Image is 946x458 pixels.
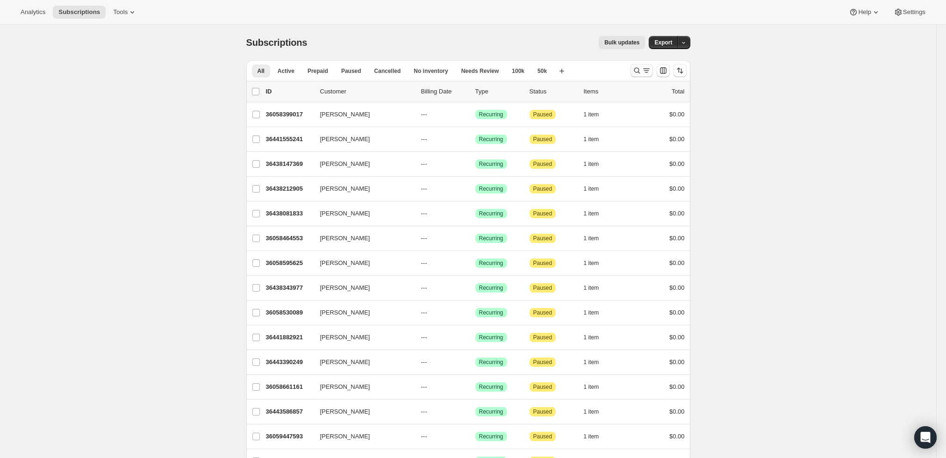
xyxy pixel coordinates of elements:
span: [PERSON_NAME] [320,209,370,218]
button: 1 item [584,232,609,245]
button: [PERSON_NAME] [315,181,408,196]
p: 36058530089 [266,308,313,317]
span: [PERSON_NAME] [320,135,370,144]
span: 1 item [584,111,599,118]
p: ID [266,87,313,96]
span: [PERSON_NAME] [320,234,370,243]
span: --- [421,284,427,291]
span: [PERSON_NAME] [320,308,370,317]
span: 1 item [584,259,599,267]
div: 36058661161[PERSON_NAME]---SuccessRecurringAttentionPaused1 item$0.00 [266,380,685,394]
span: $0.00 [669,408,685,415]
span: $0.00 [669,160,685,167]
div: 36438212905[PERSON_NAME]---SuccessRecurringAttentionPaused1 item$0.00 [266,182,685,195]
span: Recurring [479,259,503,267]
span: 1 item [584,358,599,366]
p: 36438081833 [266,209,313,218]
span: [PERSON_NAME] [320,333,370,342]
button: 1 item [584,430,609,443]
button: [PERSON_NAME] [315,379,408,394]
button: [PERSON_NAME] [315,429,408,444]
span: $0.00 [669,358,685,365]
span: Paused [341,67,361,75]
span: Subscriptions [58,8,100,16]
span: Needs Review [461,67,499,75]
div: 36441882921[PERSON_NAME]---SuccessRecurringAttentionPaused1 item$0.00 [266,331,685,344]
span: 1 item [584,160,599,168]
button: 1 item [584,306,609,319]
button: Analytics [15,6,51,19]
span: Cancelled [374,67,401,75]
div: 36438081833[PERSON_NAME]---SuccessRecurringAttentionPaused1 item$0.00 [266,207,685,220]
span: [PERSON_NAME] [320,258,370,268]
span: 1 item [584,136,599,143]
span: Paused [533,235,552,242]
span: --- [421,259,427,266]
p: 36438147369 [266,159,313,169]
button: 1 item [584,182,609,195]
button: Create new view [554,64,569,78]
span: --- [421,210,427,217]
span: Paused [533,433,552,440]
div: 36058530089[PERSON_NAME]---SuccessRecurringAttentionPaused1 item$0.00 [266,306,685,319]
p: Billing Date [421,87,468,96]
span: 100k [512,67,524,75]
button: [PERSON_NAME] [315,132,408,147]
button: Subscriptions [53,6,106,19]
span: Analytics [21,8,45,16]
span: Settings [903,8,925,16]
p: 36438343977 [266,283,313,293]
span: Paused [533,284,552,292]
div: 36438147369[PERSON_NAME]---SuccessRecurringAttentionPaused1 item$0.00 [266,157,685,171]
button: [PERSON_NAME] [315,157,408,172]
span: Paused [533,383,552,391]
span: --- [421,185,427,192]
button: 1 item [584,133,609,146]
span: No inventory [414,67,448,75]
div: 36443390249[PERSON_NAME]---SuccessRecurringAttentionPaused1 item$0.00 [266,356,685,369]
span: Paused [533,259,552,267]
span: Tools [113,8,128,16]
p: Total [672,87,684,96]
span: Recurring [479,408,503,415]
div: Type [475,87,522,96]
p: Status [530,87,576,96]
p: 36058595625 [266,258,313,268]
span: Recurring [479,160,503,168]
span: [PERSON_NAME] [320,159,370,169]
button: [PERSON_NAME] [315,330,408,345]
button: Bulk updates [599,36,645,49]
span: --- [421,160,427,167]
span: Active [278,67,294,75]
button: Settings [888,6,931,19]
span: Recurring [479,235,503,242]
button: Customize table column order and visibility [657,64,670,77]
span: Subscriptions [246,37,308,48]
div: 36058595625[PERSON_NAME]---SuccessRecurringAttentionPaused1 item$0.00 [266,257,685,270]
span: [PERSON_NAME] [320,283,370,293]
p: 36059447593 [266,432,313,441]
span: $0.00 [669,136,685,143]
div: 36443586857[PERSON_NAME]---SuccessRecurringAttentionPaused1 item$0.00 [266,405,685,418]
div: Open Intercom Messenger [914,426,937,449]
div: IDCustomerBilling DateTypeStatusItemsTotal [266,87,685,96]
button: [PERSON_NAME] [315,280,408,295]
span: [PERSON_NAME] [320,110,370,119]
span: $0.00 [669,185,685,192]
span: 1 item [584,235,599,242]
p: 36058464553 [266,234,313,243]
span: $0.00 [669,334,685,341]
span: Paused [533,160,552,168]
div: 36441555241[PERSON_NAME]---SuccessRecurringAttentionPaused1 item$0.00 [266,133,685,146]
button: 1 item [584,281,609,294]
span: [PERSON_NAME] [320,382,370,392]
div: 36059447593[PERSON_NAME]---SuccessRecurringAttentionPaused1 item$0.00 [266,430,685,443]
span: [PERSON_NAME] [320,358,370,367]
span: Recurring [479,383,503,391]
span: Paused [533,136,552,143]
span: Bulk updates [604,39,639,46]
button: 1 item [584,356,609,369]
button: Search and filter results [631,64,653,77]
span: 1 item [584,408,599,415]
span: Paused [533,185,552,193]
